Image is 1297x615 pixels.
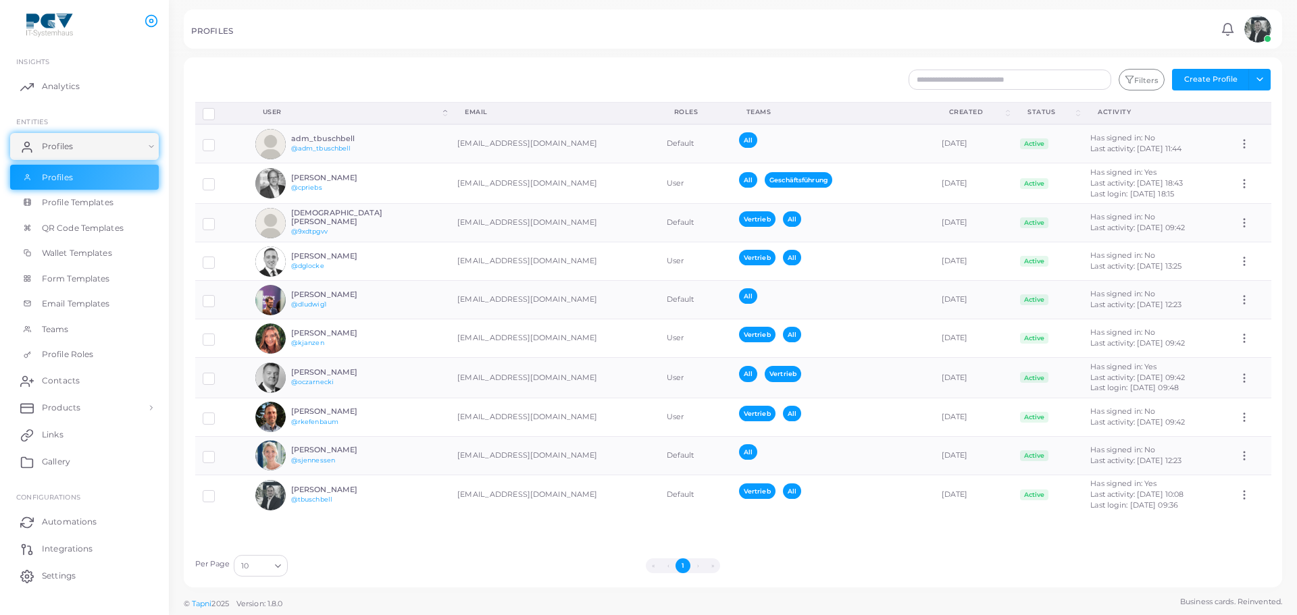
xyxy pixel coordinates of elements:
span: Profiles [42,171,73,184]
span: Has signed in: No [1090,327,1155,337]
span: Last login: [DATE] 09:48 [1090,383,1179,392]
td: [DATE] [934,398,1013,436]
div: Roles [674,107,717,117]
h6: [PERSON_NAME] [291,173,390,182]
h6: adm_tbuschbell [291,134,390,143]
span: Last activity: [DATE] 13:25 [1090,261,1181,271]
a: Products [10,394,159,421]
a: Analytics [10,73,159,100]
span: Active [1020,412,1048,423]
a: Tapni [192,599,212,608]
span: All [783,250,801,265]
a: Wallet Templates [10,240,159,266]
span: Last activity: [DATE] 12:23 [1090,300,1181,309]
span: Vertrieb [739,406,775,421]
td: [DATE] [934,319,1013,358]
span: Profiles [42,140,73,153]
td: [EMAIL_ADDRESS][DOMAIN_NAME] [450,163,659,204]
h6: [PERSON_NAME] [291,290,390,299]
a: Gallery [10,448,159,475]
span: All [739,132,757,148]
span: Geschäftsführung [765,172,832,188]
td: [DATE] [934,281,1013,319]
span: Wallet Templates [42,247,112,259]
span: Vertrieb [739,211,775,227]
span: All [739,366,757,381]
span: Gallery [42,456,70,468]
h6: [PERSON_NAME] [291,446,390,454]
span: All [739,288,757,304]
span: 10 [241,559,249,573]
span: Email Templates [42,298,110,310]
a: QR Code Templates [10,215,159,241]
div: User [263,107,441,117]
span: Last activity: [DATE] 09:42 [1090,338,1185,348]
span: Vertrieb [739,483,775,499]
ul: Pagination [291,558,1075,573]
img: avatar [255,440,286,471]
a: Profiles [10,165,159,190]
span: Contacts [42,375,80,387]
span: Configurations [16,493,80,501]
a: @cpriebs [291,184,322,191]
td: Default [659,204,732,242]
div: Search for option [234,555,288,577]
span: Last activity: [DATE] 09:42 [1090,373,1185,382]
img: avatar [255,208,286,238]
span: Has signed in: No [1090,445,1155,454]
span: All [739,172,757,188]
a: Teams [10,317,159,342]
a: Contacts [10,367,159,394]
span: Last activity: [DATE] 12:23 [1090,456,1181,465]
a: @dglocke [291,262,324,269]
span: Last activity: [DATE] 09:42 [1090,223,1185,232]
span: All [783,406,801,421]
span: Has signed in: No [1090,406,1155,416]
h6: [DEMOGRAPHIC_DATA][PERSON_NAME] [291,209,390,226]
span: Last login: [DATE] 18:15 [1090,189,1174,198]
h6: [PERSON_NAME] [291,329,390,338]
a: @tbuschbell [291,496,332,503]
h6: [PERSON_NAME] [291,252,390,261]
span: Last activity: [DATE] 10:08 [1090,489,1184,499]
span: Active [1020,489,1048,500]
td: [DATE] [934,163,1013,204]
button: Go to page 1 [676,558,690,573]
td: [EMAIL_ADDRESS][DOMAIN_NAME] [450,475,659,514]
div: Teams [746,107,919,117]
span: Active [1020,372,1048,383]
a: Form Templates [10,266,159,292]
td: [EMAIL_ADDRESS][DOMAIN_NAME] [450,358,659,398]
h6: [PERSON_NAME] [291,485,390,494]
td: User [659,319,732,358]
a: Settings [10,562,159,589]
span: Vertrieb [739,327,775,342]
button: Create Profile [1172,69,1249,90]
label: Per Page [195,559,230,570]
td: [EMAIL_ADDRESS][DOMAIN_NAME] [450,124,659,163]
td: [EMAIL_ADDRESS][DOMAIN_NAME] [450,204,659,242]
span: Teams [42,323,69,336]
span: Has signed in: No [1090,133,1155,142]
span: ENTITIES [16,117,48,126]
a: Integrations [10,535,159,562]
span: © [184,598,282,610]
span: Active [1020,256,1048,267]
div: activity [1098,107,1216,117]
div: Created [949,107,1004,117]
td: [DATE] [934,124,1013,163]
span: Integrations [42,543,93,555]
img: avatar [255,480,286,510]
span: Last activity: [DATE] 09:42 [1090,417,1185,427]
a: Email Templates [10,291,159,317]
span: All [783,483,801,499]
td: [EMAIL_ADDRESS][DOMAIN_NAME] [450,242,659,281]
img: avatar [1244,16,1271,43]
a: @oczarnecki [291,378,334,385]
span: All [783,211,801,227]
a: Profile Roles [10,342,159,367]
span: Settings [42,570,76,582]
td: [DATE] [934,475,1013,514]
button: Filters [1119,69,1165,90]
td: Default [659,436,732,475]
